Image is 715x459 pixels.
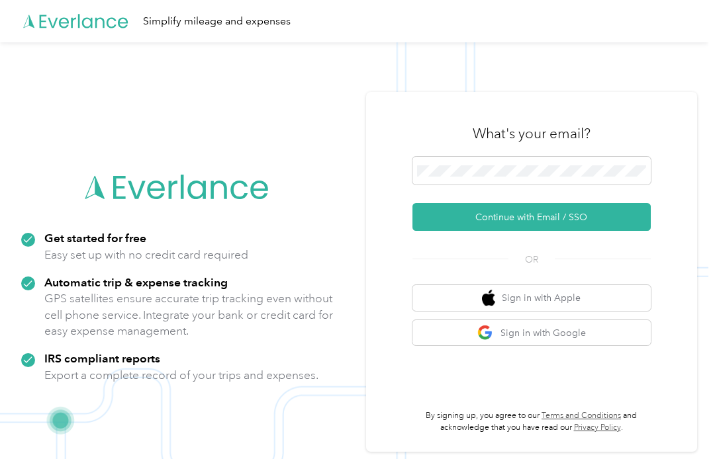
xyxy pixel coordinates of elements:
[44,247,248,263] p: Easy set up with no credit card required
[44,231,146,245] strong: Get started for free
[412,285,651,311] button: apple logoSign in with Apple
[412,203,651,231] button: Continue with Email / SSO
[542,411,621,421] a: Terms and Conditions
[44,367,318,384] p: Export a complete record of your trips and expenses.
[482,290,495,306] img: apple logo
[44,290,334,339] p: GPS satellites ensure accurate trip tracking even without cell phone service. Integrate your bank...
[44,275,228,289] strong: Automatic trip & expense tracking
[473,124,591,143] h3: What's your email?
[412,320,651,346] button: google logoSign in with Google
[44,351,160,365] strong: IRS compliant reports
[412,410,651,433] p: By signing up, you agree to our and acknowledge that you have read our .
[477,325,494,341] img: google logo
[508,253,555,267] span: OR
[143,13,291,30] div: Simplify mileage and expenses
[574,423,621,433] a: Privacy Policy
